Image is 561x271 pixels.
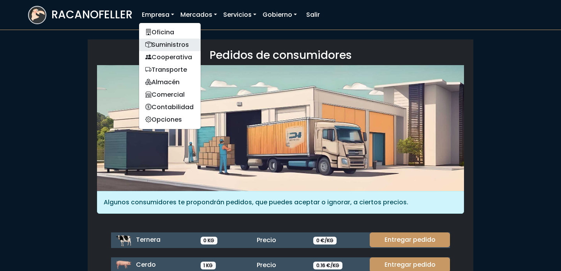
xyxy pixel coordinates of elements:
[139,64,201,76] a: Transporte
[29,7,46,21] img: logoracarojo.png
[51,8,132,21] h3: RACANOFELLER
[139,76,201,89] a: Almacén
[252,236,309,245] div: Precio
[313,237,337,244] span: 0 €/KG
[139,101,201,113] a: Contabilidad
[139,113,201,126] a: Opciones
[116,232,131,248] img: ternera.png
[177,7,220,23] a: Mercados
[97,49,464,62] h3: Pedidos de consumidores
[139,39,201,51] a: Suministros
[139,51,201,64] a: Cooperativa
[303,7,323,23] a: Salir
[370,232,450,247] a: Entregar pedido
[139,89,201,101] a: Comercial
[220,7,259,23] a: Servicios
[97,191,464,214] div: Algunos consumidores te propondrán pedidos, que puedes aceptar o ignorar, a ciertos precios.
[139,26,201,39] a: Oficina
[136,260,156,269] span: Cerdo
[97,65,464,191] img: orders.jpg
[252,260,309,270] div: Precio
[136,235,161,244] span: Ternera
[201,262,216,269] span: 1 KG
[259,7,300,23] a: Gobierno
[139,7,177,23] a: Empresa
[28,4,132,26] a: RACANOFELLER
[201,237,218,244] span: 0 KG
[313,262,342,269] span: 0.16 €/KG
